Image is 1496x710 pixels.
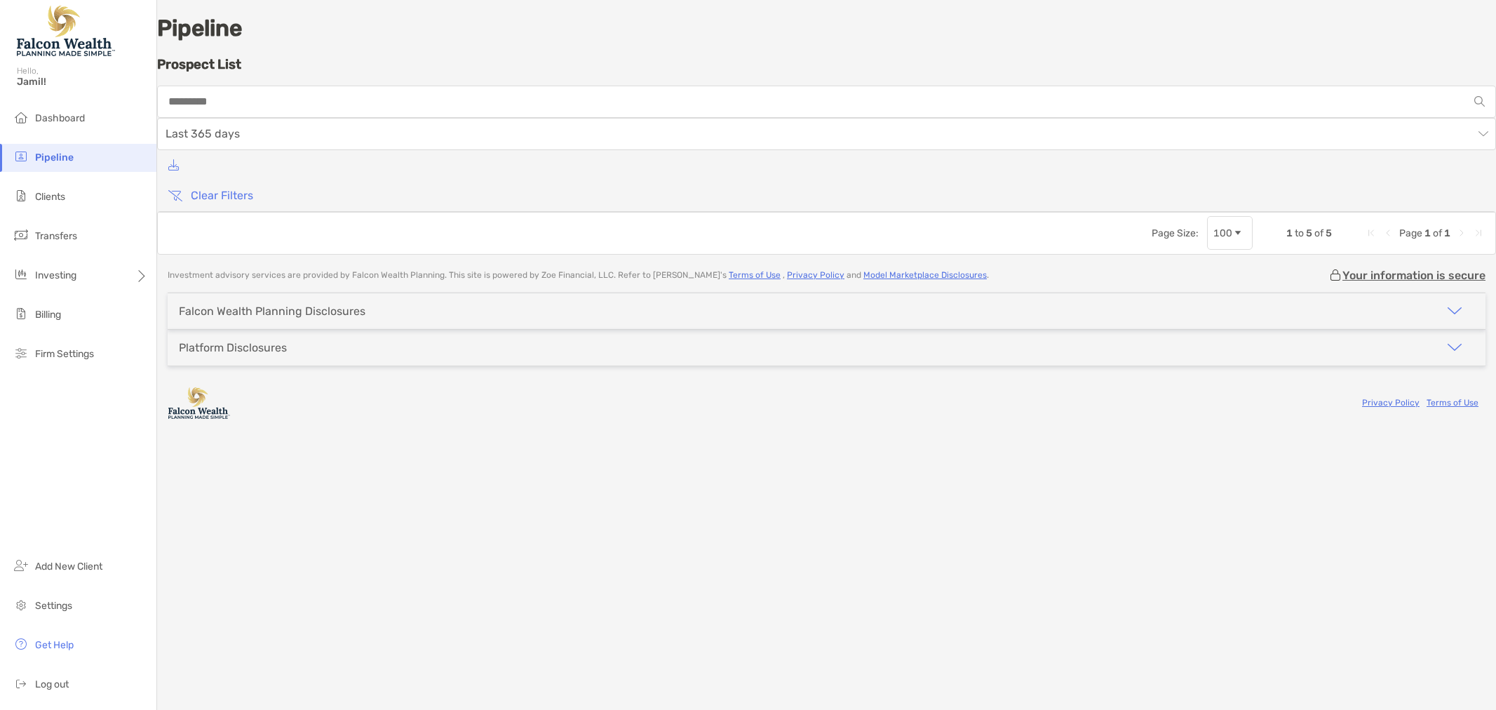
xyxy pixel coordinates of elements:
[13,187,29,204] img: clients icon
[35,230,77,242] span: Transfers
[157,15,1496,41] h1: Pipeline
[1433,227,1442,239] span: of
[13,596,29,613] img: settings icon
[1314,227,1323,239] span: of
[13,266,29,283] img: investing icon
[1326,227,1332,239] span: 5
[13,227,29,243] img: transfers icon
[729,270,781,280] a: Terms of Use
[1295,227,1304,239] span: to
[13,636,29,652] img: get-help icon
[168,270,989,281] p: Investment advisory services are provided by Falcon Wealth Planning . This site is powered by Zoe...
[35,191,65,203] span: Clients
[1446,339,1463,356] img: icon arrow
[13,148,29,165] img: pipeline icon
[35,678,69,690] span: Log out
[1446,302,1463,319] img: icon arrow
[1366,227,1377,239] div: First Page
[13,557,29,574] img: add_new_client icon
[35,269,76,281] span: Investing
[35,152,74,163] span: Pipeline
[1474,96,1485,107] img: input icon
[13,344,29,361] img: firm-settings icon
[179,304,365,318] div: Falcon Wealth Planning Disclosures
[13,305,29,322] img: billing icon
[157,180,264,211] button: Clear Filters
[1342,269,1485,282] p: Your information is secure
[863,270,987,280] a: Model Marketplace Disclosures
[157,57,1496,72] h3: Prospect List
[166,119,1488,149] span: Last 365 days
[35,112,85,124] span: Dashboard
[1444,227,1450,239] span: 1
[13,109,29,126] img: dashboard icon
[35,639,74,651] span: Get Help
[35,348,94,360] span: Firm Settings
[1456,227,1467,239] div: Next Page
[1399,227,1422,239] span: Page
[35,561,102,572] span: Add New Client
[1424,227,1431,239] span: 1
[787,270,844,280] a: Privacy Policy
[1473,227,1484,239] div: Last Page
[13,675,29,692] img: logout icon
[1152,227,1199,239] div: Page Size:
[1213,227,1232,239] div: 100
[1362,398,1420,408] a: Privacy Policy
[17,76,148,88] span: Jamil!
[1207,216,1253,250] div: Page Size
[179,341,287,354] div: Platform Disclosures
[35,309,61,321] span: Billing
[1382,227,1394,239] div: Previous Page
[1306,227,1312,239] span: 5
[168,387,231,419] img: company logo
[17,6,115,56] img: Falcon Wealth Planning Logo
[1427,398,1478,408] a: Terms of Use
[35,600,72,612] span: Settings
[1286,227,1293,239] span: 1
